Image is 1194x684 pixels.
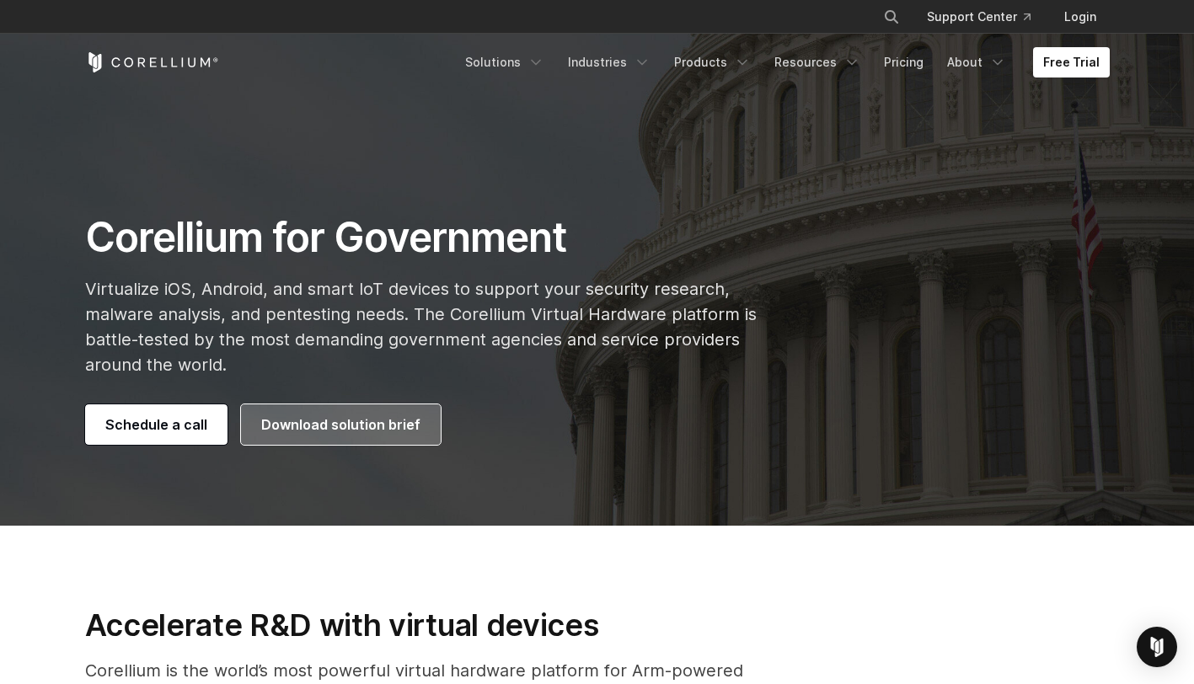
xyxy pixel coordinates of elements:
[241,404,441,445] a: Download solution brief
[664,47,761,77] a: Products
[455,47,554,77] a: Solutions
[455,47,1110,77] div: Navigation Menu
[874,47,934,77] a: Pricing
[261,414,420,435] span: Download solution brief
[913,2,1044,32] a: Support Center
[1033,47,1110,77] a: Free Trial
[85,212,757,263] h1: Corellium for Government
[764,47,870,77] a: Resources
[558,47,661,77] a: Industries
[105,414,207,435] span: Schedule a call
[876,2,907,32] button: Search
[1137,627,1177,667] div: Open Intercom Messenger
[85,404,228,445] a: Schedule a call
[863,2,1110,32] div: Navigation Menu
[85,52,219,72] a: Corellium Home
[85,607,757,644] h2: Accelerate R&D with virtual devices
[85,276,757,377] p: Virtualize iOS, Android, and smart IoT devices to support your security research, malware analysi...
[937,47,1016,77] a: About
[1051,2,1110,32] a: Login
